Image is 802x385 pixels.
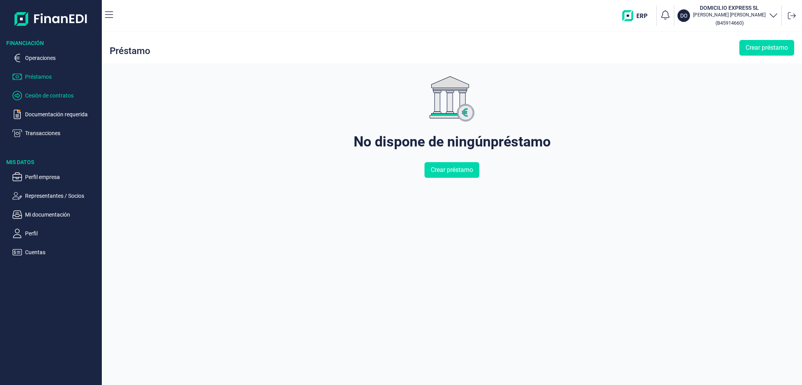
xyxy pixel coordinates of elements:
[13,210,99,219] button: Mi documentación
[13,128,99,138] button: Transacciones
[354,134,551,150] div: No dispone de ningún préstamo
[693,4,766,12] h3: DOMICILIO EXPRESS SL
[430,76,475,121] img: genericImage
[25,191,99,201] p: Representantes / Socios
[25,172,99,182] p: Perfil empresa
[13,91,99,100] button: Cesión de contratos
[13,229,99,238] button: Perfil
[746,43,788,52] span: Crear préstamo
[25,229,99,238] p: Perfil
[13,110,99,119] button: Documentación requerida
[680,12,688,20] p: DO
[25,110,99,119] p: Documentación requerida
[13,53,99,63] button: Operaciones
[13,191,99,201] button: Representantes / Socios
[13,248,99,257] button: Cuentas
[25,72,99,81] p: Préstamos
[13,172,99,182] button: Perfil empresa
[715,20,744,26] small: Copiar cif
[431,165,473,175] span: Crear préstamo
[424,162,479,178] button: Crear préstamo
[14,6,88,31] img: Logo de aplicación
[110,46,150,56] div: Préstamo
[25,128,99,138] p: Transacciones
[25,210,99,219] p: Mi documentación
[677,4,778,27] button: DODOMICILIO EXPRESS SL[PERSON_NAME] [PERSON_NAME](B45914660)
[739,40,794,56] button: Crear préstamo
[13,72,99,81] button: Préstamos
[693,12,766,18] p: [PERSON_NAME] [PERSON_NAME]
[25,91,99,100] p: Cesión de contratos
[25,248,99,257] p: Cuentas
[25,53,99,63] p: Operaciones
[622,10,653,21] img: erp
